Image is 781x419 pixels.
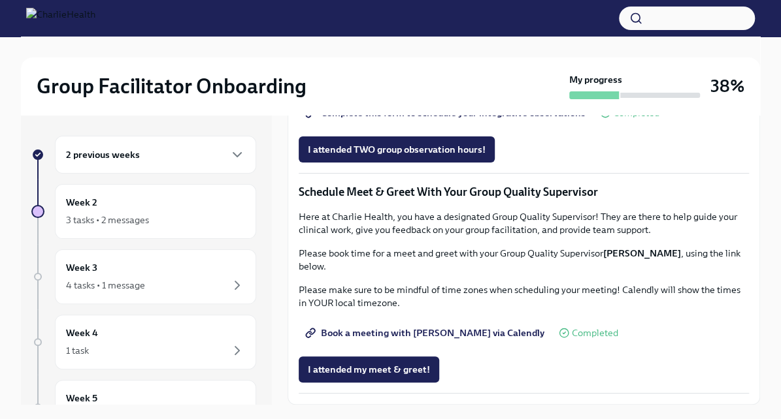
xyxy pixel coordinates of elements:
span: Completed [613,108,659,118]
h6: Week 5 [66,391,97,405]
img: CharlieHealth [26,8,95,29]
strong: My progress [569,73,622,86]
a: Book a meeting with [PERSON_NAME] via Calendly [299,320,554,346]
a: Week 23 tasks • 2 messages [31,184,256,239]
button: I attended my meet & greet! [299,356,439,382]
span: Book a meeting with [PERSON_NAME] via Calendly [308,326,544,339]
div: 2 previous weeks [55,136,256,174]
span: Completed [572,328,618,338]
span: I attended my meet & greet! [308,363,430,376]
p: Please make sure to be mindful of time zones when scheduling your meeting! Calendly will show the... [299,283,749,309]
button: I attended TWO group observation hours! [299,136,495,163]
h6: Week 2 [66,195,97,209]
span: I attended TWO group observation hours! [308,143,486,156]
p: Here at Charlie Health, you have a designated Group Quality Supervisor! They are there to help gu... [299,210,749,236]
a: Week 34 tasks • 1 message [31,249,256,304]
div: 4 tasks • 1 message [66,279,145,292]
div: 1 task [66,344,89,357]
div: 3 tasks • 2 messages [66,213,149,226]
h6: Week 4 [66,326,98,340]
h3: 38% [710,74,744,98]
p: Please book time for a meet and greet with your Group Quality Supervisor , using the link below. [299,247,749,273]
strong: [PERSON_NAME] [603,247,681,259]
h2: Group Facilitator Onboarding [37,73,307,99]
h6: 2 previous weeks [66,147,140,162]
h6: Week 3 [66,260,97,275]
a: Week 41 task [31,315,256,369]
p: Schedule Meet & Greet With Your Group Quality Supervisor [299,184,749,200]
